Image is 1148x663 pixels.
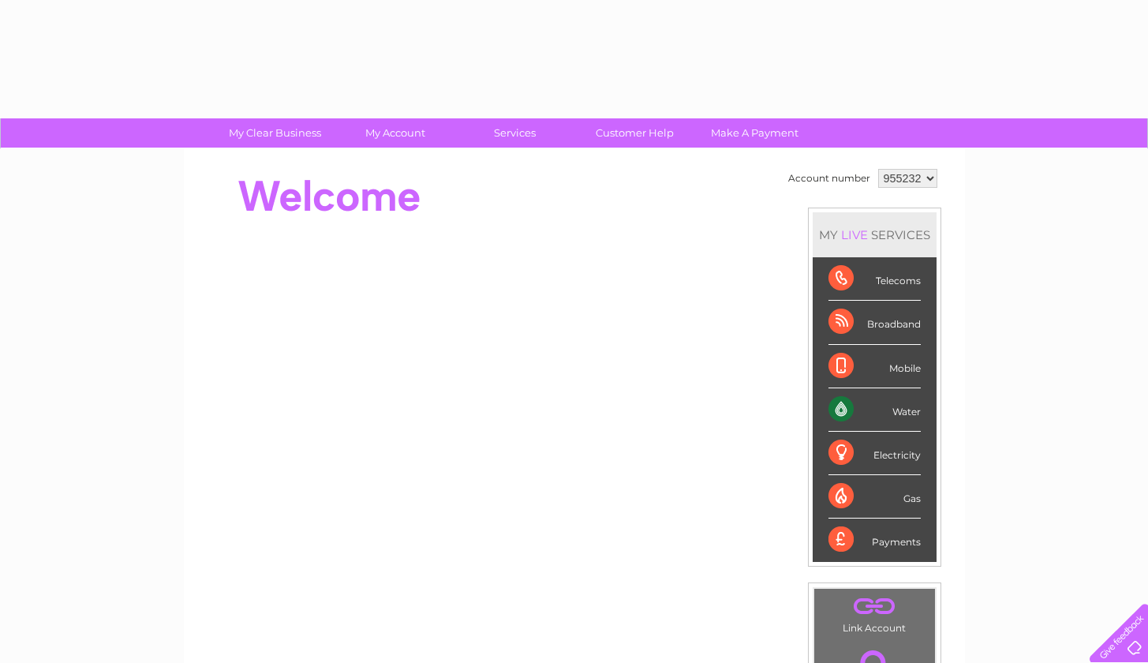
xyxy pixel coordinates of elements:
div: Water [828,388,921,432]
div: Payments [828,519,921,561]
div: Broadband [828,301,921,344]
a: Services [450,118,580,148]
div: Gas [828,475,921,519]
a: Customer Help [570,118,700,148]
a: My Clear Business [210,118,340,148]
div: Electricity [828,432,921,475]
div: LIVE [838,227,871,242]
a: . [818,593,931,620]
div: Telecoms [828,257,921,301]
td: Account number [784,165,874,192]
div: MY SERVICES [813,212,937,257]
a: Make A Payment [690,118,820,148]
td: Link Account [813,588,936,638]
a: My Account [330,118,460,148]
div: Mobile [828,345,921,388]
